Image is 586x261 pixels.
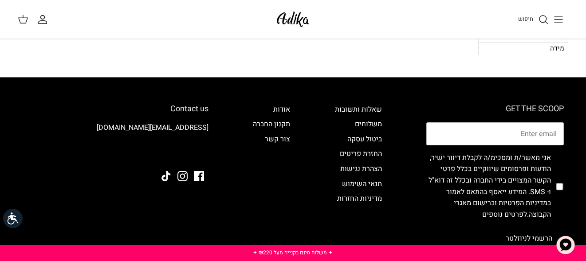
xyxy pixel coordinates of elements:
[274,9,312,30] img: Adika IL
[177,171,188,181] a: Instagram
[253,249,333,257] a: ✦ משלוח חינם בקנייה מעל ₪220 ✦
[326,104,391,250] div: Secondary navigation
[478,42,568,55] div: מידה
[347,134,382,144] a: ביטול עסקה
[184,147,208,159] img: Adika IL
[340,164,382,174] a: הצהרת נגישות
[426,104,564,114] h6: GET THE SCOOP
[518,14,549,25] a: חיפוש
[549,10,568,29] button: Toggle menu
[97,122,208,133] a: [EMAIL_ADDRESS][DOMAIN_NAME]
[518,15,533,23] span: חיפוש
[426,122,564,145] input: Email
[161,171,171,181] a: Tiktok
[244,104,299,250] div: Secondary navigation
[253,119,290,129] a: תקנון החברה
[337,193,382,204] a: מדיניות החזרות
[273,104,290,115] a: אודות
[340,148,382,159] a: החזרת פריטים
[552,232,579,258] button: צ'אט
[194,171,204,181] a: Facebook
[37,14,51,25] a: החשבון שלי
[494,227,564,249] button: הרשמי לניוזלטר
[22,104,208,114] h6: Contact us
[355,119,382,129] a: משלוחים
[335,104,382,115] a: שאלות ותשובות
[426,152,551,221] label: אני מאשר/ת ומסכימ/ה לקבלת דיוור ישיר, הודעות ופרסומים שיווקיים בכלל פרטי הקשר המצויים בידי החברה ...
[482,209,527,220] a: לפרטים נוספים
[265,134,290,144] a: צור קשר
[342,179,382,189] a: תנאי השימוש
